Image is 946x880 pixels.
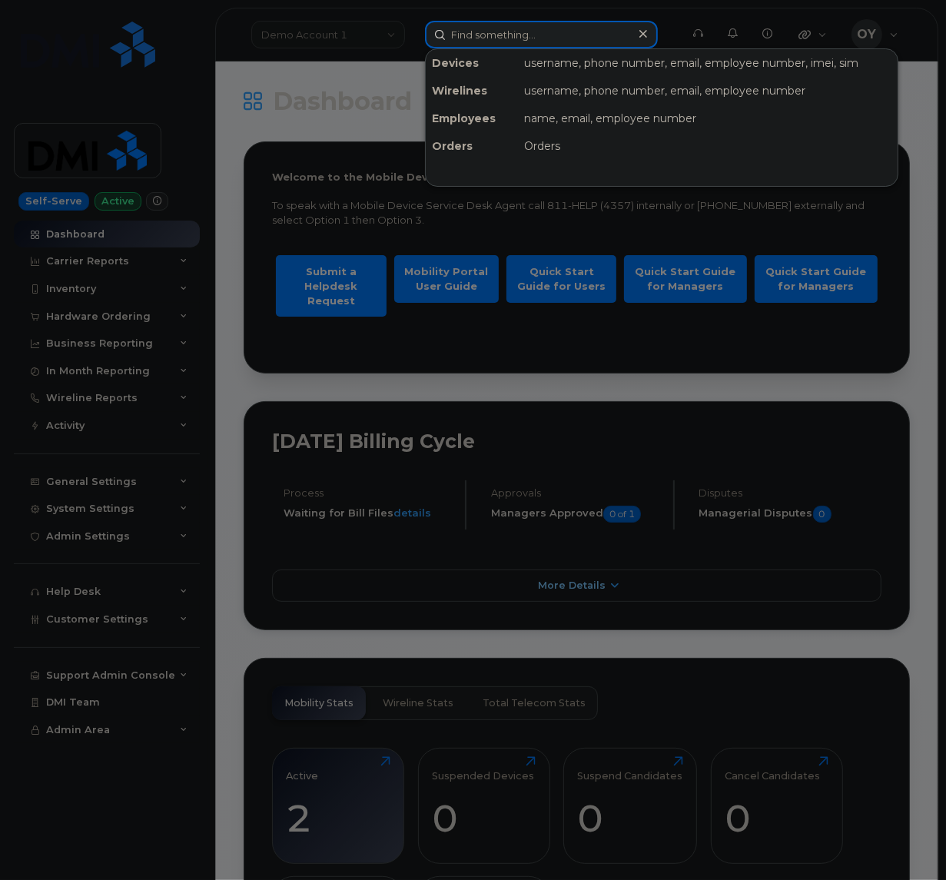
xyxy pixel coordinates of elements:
[426,105,518,132] div: Employees
[426,49,518,77] div: Devices
[518,132,898,160] div: Orders
[518,77,898,105] div: username, phone number, email, employee number
[426,132,518,160] div: Orders
[518,49,898,77] div: username, phone number, email, employee number, imei, sim
[518,105,898,132] div: name, email, employee number
[426,77,518,105] div: Wirelines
